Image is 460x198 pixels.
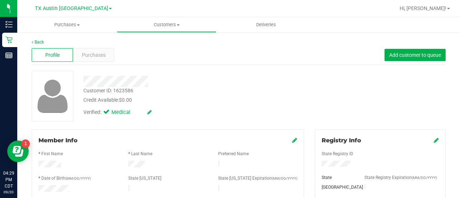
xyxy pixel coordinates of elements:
span: Customers [117,22,216,28]
div: Credit Available: [83,96,285,104]
div: Verified: [83,109,152,116]
span: $0.00 [119,97,132,103]
span: Add customer to queue [389,52,441,58]
label: State Registry Expiration [364,174,437,181]
span: (MM/DD/YYYY) [65,176,91,180]
img: user-icon.png [34,78,72,115]
span: Purchases [82,51,106,59]
div: [GEOGRAPHIC_DATA] [316,184,359,190]
span: Deliveries [247,22,286,28]
label: State [US_STATE] [128,175,161,181]
iframe: Resource center [7,141,29,162]
div: State [316,174,359,181]
a: Purchases [17,17,117,32]
span: Registry Info [322,137,361,144]
span: Profile [45,51,60,59]
a: Back [32,40,44,45]
label: State [US_STATE] Expiration [218,175,297,181]
iframe: Resource center unread badge [21,139,30,148]
span: TX Austin [GEOGRAPHIC_DATA] [35,5,108,11]
span: (MM/DD/YYYY) [412,176,437,180]
a: Customers [117,17,216,32]
inline-svg: Retail [5,36,13,43]
div: Customer ID: 1623586 [83,87,133,95]
inline-svg: Reports [5,52,13,59]
span: Hi, [PERSON_NAME]! [400,5,446,11]
label: State Registry ID [322,151,353,157]
label: First Name [41,151,63,157]
span: (MM/DD/YYYY) [272,176,297,180]
label: Date of Birth [41,175,91,181]
p: 04:29 PM CDT [3,170,14,189]
label: Preferred Name [218,151,249,157]
button: Add customer to queue [385,49,446,61]
p: 09/20 [3,189,14,195]
label: Last Name [131,151,152,157]
span: Purchases [17,22,117,28]
inline-svg: Inventory [5,21,13,28]
span: Member Info [38,137,78,144]
a: Deliveries [216,17,316,32]
span: Medical [111,109,140,116]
